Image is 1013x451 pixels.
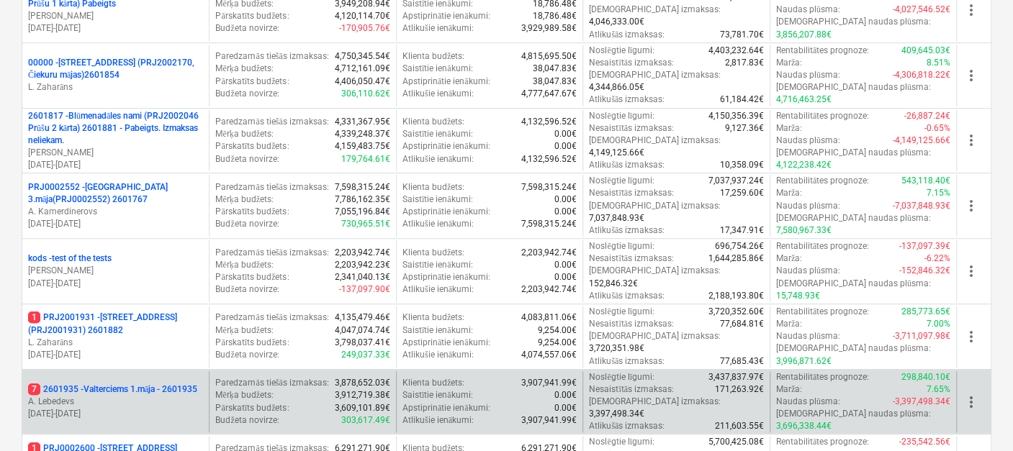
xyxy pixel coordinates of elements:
p: 4,122,238.42€ [776,159,832,171]
span: more_vert [963,132,980,149]
p: -137,097.39€ [899,240,950,252]
p: 4,159,483.75€ [335,140,390,152]
p: Rentabilitātes prognoze : [776,436,869,448]
p: Paredzamās tiešās izmaksas : [215,50,328,63]
p: Naudas plūsma : [776,330,840,342]
p: Apstiprinātie ienākumi : [402,337,490,349]
p: Noslēgtie līgumi : [589,175,654,187]
p: 10,358.09€ [720,159,764,171]
div: 1PRJ2001931 -[STREET_ADDRESS] (PRJ2001931) 2601882L. Zaharāns[DATE]-[DATE] [28,311,203,361]
p: Apstiprinātie ienākumi : [402,271,490,283]
p: Atlikušās izmaksas : [589,29,665,41]
p: 4,339,248.37€ [335,128,390,140]
p: -6.22% [924,252,950,265]
p: 00000 - [STREET_ADDRESS] (PRJ2002170, Čiekuru mājas)2601854 [28,57,203,81]
p: [PERSON_NAME] [28,10,203,22]
p: Noslēgtie līgumi : [589,240,654,252]
p: 2,203,942.74€ [335,247,390,259]
p: 298,840.10€ [901,371,950,383]
p: Budžeta novirze : [215,283,279,296]
p: Naudas plūsma : [776,396,840,408]
p: 2,203,942.23€ [335,259,390,271]
p: Rentabilitātes prognoze : [776,45,869,57]
span: more_vert [963,67,980,84]
p: 15,748.93€ [776,290,820,302]
p: [DATE] - [DATE] [28,218,203,230]
p: 0.00€ [554,128,577,140]
p: 3,929,989.58€ [521,22,577,35]
p: Paredzamās tiešās izmaksas : [215,247,328,259]
p: 409,645.03€ [901,45,950,57]
p: 0.00€ [554,389,577,401]
p: Budžeta novirze : [215,414,279,427]
p: 3,996,871.62€ [776,355,832,368]
p: 7,598,315.24€ [335,181,390,193]
p: Atlikušās izmaksas : [589,224,665,237]
p: Pārskatīts budžets : [215,206,289,218]
p: 3,397,498.34€ [589,408,644,420]
p: 7.00% [927,318,950,330]
p: 7,055,196.84€ [335,206,390,218]
p: Saistītie ienākumi : [402,128,473,140]
p: 0.00€ [554,193,577,206]
p: 3,907,941.99€ [521,377,577,389]
p: Atlikušās izmaksas : [589,290,665,302]
p: 17,347.91€ [720,224,764,237]
p: 4,777,647.67€ [521,88,577,100]
p: Klienta budžets : [402,311,464,324]
p: 0.00€ [554,206,577,218]
p: L. Zaharāns [28,337,203,349]
p: Naudas plūsma : [776,135,840,147]
p: 2601817 - Blūmenadāles nami (PRJ2002046 Prūšu 2 kārta) 2601881 - Pabeigts. Izmaksas neliekam. [28,110,203,147]
p: -26,887.24€ [904,110,950,122]
p: 5,700,425.08€ [708,436,764,448]
p: Naudas plūsma : [776,200,840,212]
p: 4,135,479.46€ [335,311,390,324]
p: Nesaistītās izmaksas : [589,318,674,330]
p: [DATE] - [DATE] [28,408,203,420]
p: Pārskatīts budžets : [215,337,289,349]
p: Mērķa budžets : [215,389,274,401]
p: 0.00€ [554,402,577,414]
span: 1 [28,311,40,323]
p: -235,542.56€ [899,436,950,448]
div: 2601817 -Blūmenadāles nami (PRJ2002046 Prūšu 2 kārta) 2601881 - Pabeigts. Izmaksas neliekam.[PERS... [28,110,203,172]
p: Mērķa budžets : [215,193,274,206]
p: [DATE] - [DATE] [28,349,203,361]
p: Atlikušie ienākumi : [402,88,474,100]
p: 9,254.00€ [538,337,577,349]
p: Marža : [776,252,802,265]
p: -3,711,097.98€ [893,330,950,342]
p: Apstiprinātie ienākumi : [402,402,490,414]
div: 00000 -[STREET_ADDRESS] (PRJ2002170, Čiekuru mājas)2601854L. Zaharāns [28,57,203,94]
iframe: Chat Widget [941,382,1013,451]
p: 4,716,463.25€ [776,94,832,106]
p: [DEMOGRAPHIC_DATA] izmaksas : [589,135,721,147]
p: Nesaistītās izmaksas : [589,252,674,265]
p: Marža : [776,57,802,69]
p: 4,331,367.95€ [335,116,390,128]
p: Rentabilitātes prognoze : [776,175,869,187]
p: 4,132,596.52€ [521,116,577,128]
p: Paredzamās tiešās izmaksas : [215,311,328,324]
p: 696,754.26€ [715,240,764,252]
p: Rentabilitātes prognoze : [776,371,869,383]
p: Klienta budžets : [402,116,464,128]
p: Atlikušie ienākumi : [402,414,474,427]
p: 3,720,351.98€ [589,342,644,355]
p: 3,878,652.03€ [335,377,390,389]
p: Budžeta novirze : [215,218,279,230]
p: 2,341,040.13€ [335,271,390,283]
p: Klienta budžets : [402,247,464,259]
p: 0.00€ [554,271,577,283]
p: 3,907,941.99€ [521,414,577,427]
p: Pārskatīts budžets : [215,140,289,152]
p: [DEMOGRAPHIC_DATA] naudas plūsma : [776,278,931,290]
p: 2601935 - Valterciems 1.māja - 2601935 [28,383,197,396]
p: Budžeta novirze : [215,153,279,165]
p: 77,684.81€ [720,318,764,330]
p: 3,437,837.97€ [708,371,764,383]
p: 285,773.65€ [901,306,950,318]
p: 4,047,074.74€ [335,324,390,337]
p: 18,786.48€ [533,10,577,22]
